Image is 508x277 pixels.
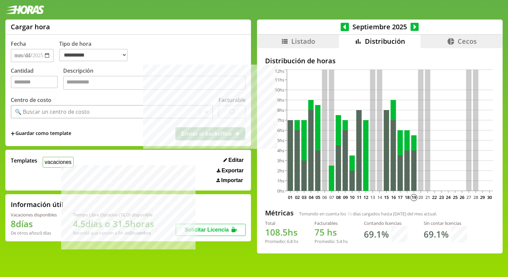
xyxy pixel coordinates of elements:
div: Recordá que vencen a fin de [73,230,154,236]
label: Centro de costo [11,96,51,104]
label: Tipo de hora [59,40,133,62]
text: 16 [391,194,396,200]
tspan: 5hs [277,137,284,143]
span: 108.5 [265,226,288,238]
tspan: 0hs [277,188,284,194]
text: 13 [370,194,375,200]
div: Facturables [314,220,348,226]
span: Importar [221,177,243,183]
div: Contando licencias [364,220,408,226]
label: Facturable [218,96,246,104]
text: 21 [425,194,430,200]
span: 16 [347,211,352,217]
h1: 69.1 % [424,228,449,240]
text: 02 [295,194,299,200]
span: Tomando en cuenta los días cargados hasta [DATE] del mes actual. [299,211,437,217]
h2: Distribución de horas [265,56,495,65]
text: 18 [405,194,409,200]
select: Tipo de hora [59,49,128,61]
tspan: 11hs [275,77,284,83]
tspan: 12hs [275,68,284,74]
span: Cecos [458,37,477,46]
text: 04 [308,194,313,200]
span: 5.4 [336,238,342,244]
span: 6.8 [287,238,293,244]
span: Editar [228,157,244,163]
div: 🔍 Buscar un centro de costo [15,108,90,115]
h1: Cargar hora [11,22,50,31]
span: Septiembre 2025 [349,22,411,31]
text: 11 [356,194,361,200]
div: Vacaciones disponibles [11,212,57,218]
label: Cantidad [11,67,63,92]
h1: hs [314,226,348,238]
text: 22 [432,194,437,200]
button: Solicitar Licencia [176,224,246,236]
tspan: 7hs [277,117,284,123]
tspan: 1hs [277,178,284,184]
text: 24 [446,194,451,200]
span: + [11,130,15,137]
h1: 69.1 % [364,228,389,240]
h2: Información útil [11,200,63,209]
tspan: 10hs [275,87,284,93]
tspan: 4hs [277,147,284,153]
h1: 8 días [11,218,57,230]
span: Distribución [365,37,405,46]
text: 07 [329,194,334,200]
h1: 4.5 días o 31.5 horas [73,218,154,230]
tspan: 9hs [277,97,284,103]
text: 17 [398,194,403,200]
tspan: 2hs [277,168,284,174]
div: Promedio: hs [314,238,348,244]
div: Sin contar licencias [424,220,467,226]
text: 25 [453,194,457,200]
tspan: 3hs [277,158,284,164]
text: 03 [302,194,306,200]
text: 01 [288,194,293,200]
span: Templates [11,157,37,164]
text: 30 [487,194,492,200]
text: 19 [412,194,416,200]
text: 26 [460,194,464,200]
text: 27 [466,194,471,200]
img: logotipo [5,5,44,14]
span: Exportar [221,168,244,174]
h2: Métricas [265,208,294,217]
textarea: Descripción [63,76,246,90]
text: 29 [480,194,485,200]
text: 12 [364,194,368,200]
text: 09 [343,194,347,200]
span: 75 [314,226,325,238]
text: 15 [384,194,389,200]
text: 08 [336,194,341,200]
b: Diciembre [129,230,151,236]
text: 06 [322,194,327,200]
div: Promedio: hs [265,238,298,244]
span: Solicitar Licencia [184,227,229,233]
div: Total [265,220,298,226]
text: 10 [350,194,354,200]
h1: hs [265,226,298,238]
button: Exportar [215,167,246,174]
text: 20 [418,194,423,200]
label: Fecha [11,40,26,47]
div: Tiempo Libre Optativo (TiLO) disponible [73,212,154,218]
text: 28 [473,194,478,200]
label: Descripción [63,67,246,92]
text: 05 [315,194,320,200]
tspan: 6hs [277,127,284,133]
button: Editar [221,157,246,164]
button: vacaciones [43,157,74,167]
span: Listado [291,37,315,46]
text: 14 [377,194,382,200]
input: Cantidad [11,76,58,88]
span: +Guardar como template [11,130,71,137]
tspan: 8hs [277,107,284,113]
text: 23 [439,194,444,200]
div: De otros años: 0 días [11,230,57,236]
